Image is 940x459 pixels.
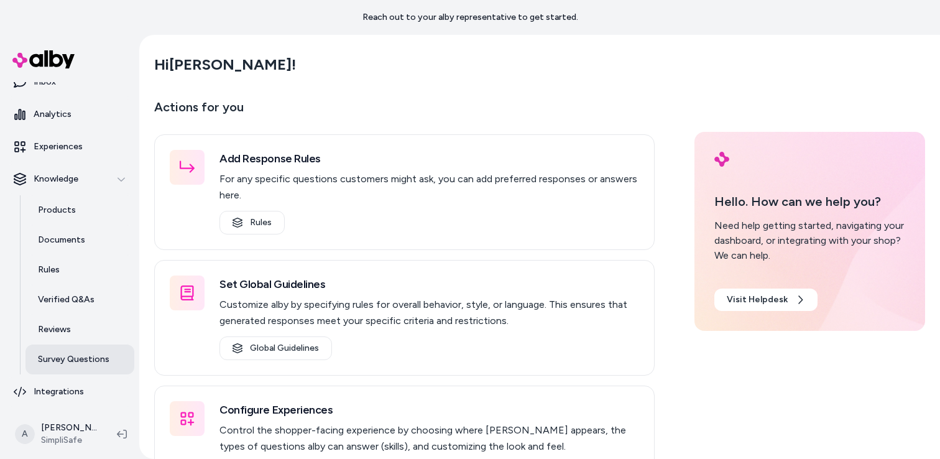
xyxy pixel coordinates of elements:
[5,100,134,129] a: Analytics
[38,204,76,216] p: Products
[219,276,639,293] h3: Set Global Guidelines
[25,345,134,374] a: Survey Questions
[714,289,818,311] a: Visit Helpdesk
[219,401,639,419] h3: Configure Experiences
[154,97,655,127] p: Actions for you
[219,297,639,329] p: Customize alby by specifying rules for overall behavior, style, or language. This ensures that ge...
[38,323,71,336] p: Reviews
[154,55,296,74] h2: Hi [PERSON_NAME] !
[34,386,84,398] p: Integrations
[25,255,134,285] a: Rules
[5,164,134,194] button: Knowledge
[5,377,134,407] a: Integrations
[34,173,78,185] p: Knowledge
[41,434,97,447] span: SimpliSafe
[714,152,729,167] img: alby Logo
[25,195,134,225] a: Products
[25,225,134,255] a: Documents
[38,234,85,246] p: Documents
[219,211,285,234] a: Rules
[714,218,905,263] div: Need help getting started, navigating your dashboard, or integrating with your shop? We can help.
[5,67,134,97] a: Inbox
[38,294,94,306] p: Verified Q&As
[219,171,639,203] p: For any specific questions customers might ask, you can add preferred responses or answers here.
[34,108,71,121] p: Analytics
[38,353,109,366] p: Survey Questions
[34,76,56,88] p: Inbox
[41,422,97,434] p: [PERSON_NAME]
[38,264,60,276] p: Rules
[12,50,75,68] img: alby Logo
[5,132,134,162] a: Experiences
[25,315,134,345] a: Reviews
[34,141,83,153] p: Experiences
[25,285,134,315] a: Verified Q&As
[714,192,905,211] p: Hello. How can we help you?
[219,422,639,455] p: Control the shopper-facing experience by choosing where [PERSON_NAME] appears, the types of quest...
[7,414,107,454] button: A[PERSON_NAME]SimpliSafe
[219,336,332,360] a: Global Guidelines
[15,424,35,444] span: A
[362,11,578,24] p: Reach out to your alby representative to get started.
[219,150,639,167] h3: Add Response Rules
